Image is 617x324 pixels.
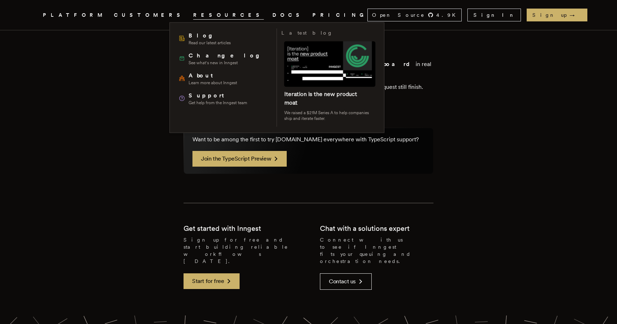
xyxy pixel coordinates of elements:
span: Get help from the Inngest team [189,100,247,106]
a: Sign up [527,9,587,21]
a: ChangelogSee what's new in Inngest [176,49,272,69]
a: BlogRead our latest articles [176,29,272,49]
a: DOCS [272,11,304,20]
button: PLATFORM [43,11,105,20]
span: Blog [189,31,231,40]
a: PRICING [312,11,367,20]
a: Join the TypeScript Preview [192,151,287,167]
span: Read our latest articles [189,40,231,46]
a: SupportGet help from the Inngest team [176,88,272,108]
p: Connect with us to see if Inngest fits your queuing and orchestration needs. [320,236,433,265]
span: Support [189,91,247,100]
h2: Chat with a solutions expert [320,223,410,233]
a: CUSTOMERS [114,11,185,20]
span: See what's new in Inngest [189,60,265,66]
p: Sign up for free and start building reliable workflows [DATE]. [184,236,297,265]
span: Learn more about Inngest [189,80,237,86]
a: AboutLearn more about Inngest [176,69,272,88]
span: Changelog [189,51,265,60]
span: → [570,11,582,19]
button: RESOURCES [193,11,264,20]
h2: Get started with Inngest [184,223,261,233]
span: Open Source [372,11,425,19]
a: Contact us [320,273,372,290]
a: Sign In [467,9,521,21]
h3: Latest blog [281,29,333,37]
span: 4.9 K [436,11,460,19]
a: Start for free [184,273,240,289]
span: About [189,71,237,80]
p: Want to be among the first to try [DOMAIN_NAME] everywhere with TypeScript support? [192,135,419,144]
a: Iteration is the new product moat [284,91,357,106]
